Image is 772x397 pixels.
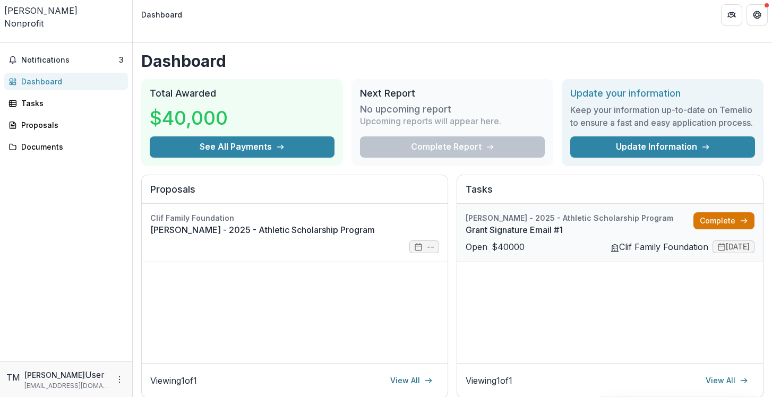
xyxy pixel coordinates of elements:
a: Documents [4,138,128,156]
h2: Next Report [360,88,545,99]
p: User [85,368,105,381]
button: Get Help [747,4,768,25]
h1: Dashboard [141,51,764,71]
span: Notifications [21,56,119,65]
span: Nonprofit [4,18,44,29]
div: Tasks [21,98,119,109]
button: Partners [721,4,742,25]
a: Update Information [570,136,755,158]
h3: No upcoming report [360,103,451,115]
span: 3 [119,55,124,64]
a: Dashboard [4,73,128,90]
a: View All [384,372,439,389]
a: Complete [693,212,754,229]
a: [PERSON_NAME] - 2025 - Athletic Scholarship Program [150,223,439,236]
p: Upcoming reports will appear here. [360,115,501,127]
button: See All Payments [150,136,334,158]
div: Proposals [21,119,119,131]
p: Viewing 1 of 1 [466,374,512,387]
h3: $40,000 [150,103,228,132]
h3: Keep your information up-to-date on Temelio to ensure a fast and easy application process. [570,103,755,129]
nav: breadcrumb [137,7,186,22]
a: Tasks [4,94,128,112]
p: Viewing 1 of 1 [150,374,197,387]
div: Dashboard [21,76,119,87]
p: [EMAIL_ADDRESS][DOMAIN_NAME] [24,381,109,391]
a: View All [699,372,754,389]
button: Notifications3 [4,51,128,68]
div: Tricia Mangan [6,371,20,384]
div: Documents [21,141,119,152]
h2: Proposals [150,184,439,204]
a: Grant Signature Email #1 [466,223,693,236]
div: [PERSON_NAME] [4,4,128,17]
h2: Update your information [570,88,755,99]
div: Dashboard [141,9,182,20]
h2: Tasks [466,184,754,204]
a: Proposals [4,116,128,134]
p: [PERSON_NAME] [24,369,85,381]
h2: Total Awarded [150,88,334,99]
button: More [113,373,126,386]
